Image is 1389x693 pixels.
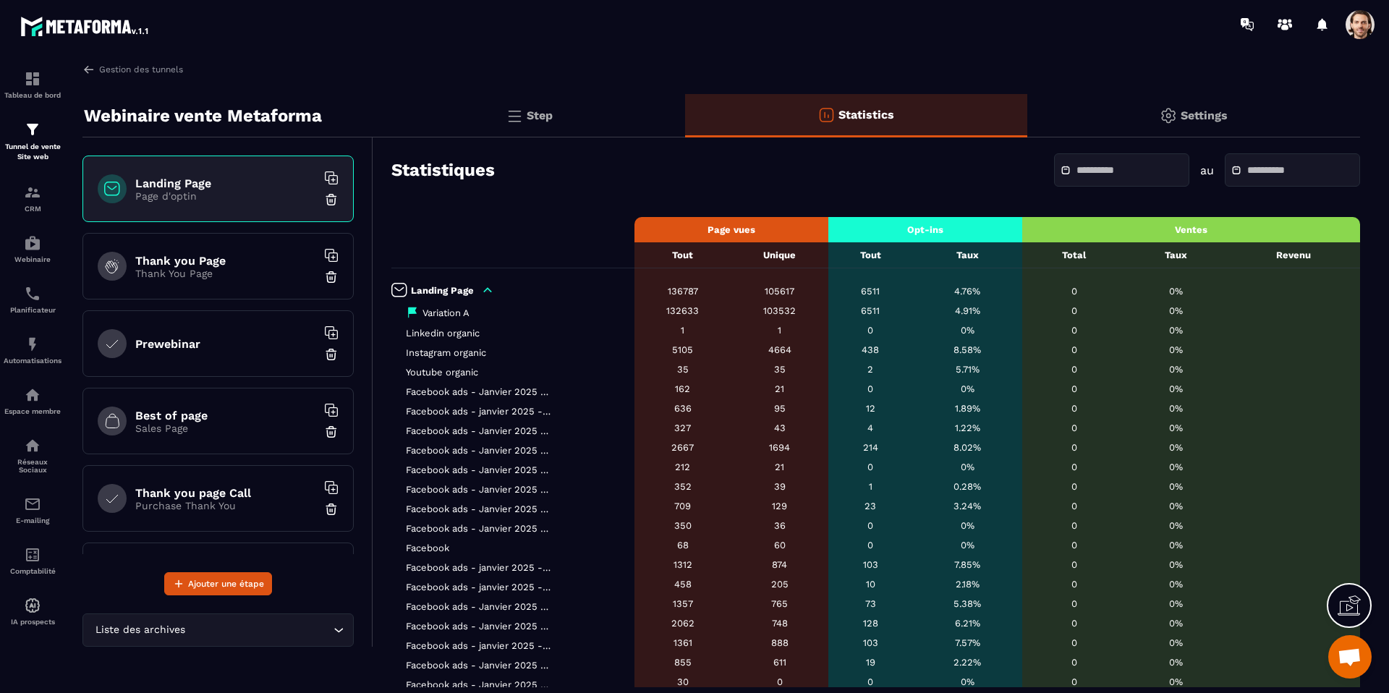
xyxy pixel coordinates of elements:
[836,559,906,570] div: 103
[1134,676,1220,687] div: 0%
[836,540,906,550] div: 0
[1022,242,1126,268] th: Total
[406,562,551,573] p: Facebook ads - janvier 2025 - broad - [GEOGRAPHIC_DATA]
[1029,579,1119,590] div: 0
[642,325,724,336] div: 1
[920,364,1015,375] div: 5.71%
[406,328,480,339] p: Linkedin organic
[836,598,906,609] div: 73
[920,637,1015,648] div: 7.57%
[642,364,724,375] div: 35
[920,286,1015,297] div: 4.76%
[24,437,41,454] img: social-network
[1134,579,1220,590] div: 0%
[24,70,41,88] img: formation
[920,501,1015,511] div: 3.24%
[1134,657,1220,668] div: 0%
[406,660,551,671] p: Facebook ads - Janvier 2025 - Broad - Image 1
[4,325,61,375] a: automationsautomationsAutomatisations
[920,422,1015,433] div: 1.22%
[1029,637,1119,648] div: 0
[24,285,41,302] img: scheduler
[836,520,906,531] div: 0
[4,618,61,626] p: IA prospects
[1029,559,1119,570] div: 0
[20,13,150,39] img: logo
[642,559,724,570] div: 1312
[1134,442,1220,453] div: 0%
[406,406,551,417] p: Facebook ads - janvier 2025 - homme - [PERSON_NAME]
[739,383,821,394] div: 21
[634,217,828,242] th: Page vues
[920,462,1015,472] div: 0%
[1328,635,1372,679] a: Open chat
[920,657,1015,668] div: 2.22%
[406,543,449,553] p: Facebook
[739,657,821,668] div: 611
[1134,618,1220,629] div: 0%
[1029,540,1119,550] div: 0
[4,567,61,575] p: Comptabilité
[1160,107,1177,124] img: setting-gr.5f69749f.svg
[1029,325,1119,336] div: 0
[1134,364,1220,375] div: 0%
[24,546,41,564] img: accountant
[406,445,551,456] p: Facebook ads - Janvier 2025 - Homme - Image 2
[836,462,906,472] div: 0
[642,540,724,550] div: 68
[164,572,272,595] button: Ajouter une étape
[411,285,474,296] p: Landing Page
[642,383,724,394] div: 162
[739,676,821,687] div: 0
[836,481,906,492] div: 1
[920,325,1015,336] div: 0%
[4,535,61,586] a: accountantaccountantComptabilité
[324,502,339,516] img: trash
[135,500,316,511] p: Purchase Thank You
[836,442,906,453] div: 214
[739,325,821,336] div: 1
[4,274,61,325] a: schedulerschedulerPlanificateur
[135,422,316,434] p: Sales Page
[1022,217,1360,242] th: Ventes
[4,516,61,524] p: E-mailing
[836,403,906,414] div: 12
[1134,520,1220,531] div: 0%
[739,520,821,531] div: 36
[82,63,183,76] a: Gestion des tunnels
[24,386,41,404] img: automations
[135,486,316,500] h6: Thank you page Call
[4,458,61,474] p: Réseaux Sociaux
[1134,481,1220,492] div: 0%
[324,192,339,207] img: trash
[406,367,478,378] p: Youtube organic
[642,403,724,414] div: 636
[920,598,1015,609] div: 5.38%
[1134,286,1220,297] div: 0%
[739,403,821,414] div: 95
[920,344,1015,355] div: 8.58%
[634,242,731,268] th: Tout
[188,577,264,591] span: Ajouter une étape
[406,621,551,632] p: Facebook ads - Janvier 2025 - Broad - [PERSON_NAME]
[135,337,316,351] h6: Prewebinar
[1029,383,1119,394] div: 0
[1029,422,1119,433] div: 0
[920,481,1015,492] div: 0.28%
[920,442,1015,453] div: 8.02%
[836,364,906,375] div: 2
[406,679,551,690] p: Facebook ads - Janvier 2025 - Broad - Image
[24,234,41,252] img: automations
[739,442,821,453] div: 1694
[1029,657,1119,668] div: 0
[920,383,1015,394] div: 0%
[739,305,821,316] div: 103532
[1126,242,1227,268] th: Taux
[4,91,61,99] p: Tableau de bord
[642,520,724,531] div: 350
[920,520,1015,531] div: 0%
[920,618,1015,629] div: 6.21%
[739,344,821,355] div: 4664
[1200,163,1214,177] p: au
[642,598,724,609] div: 1357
